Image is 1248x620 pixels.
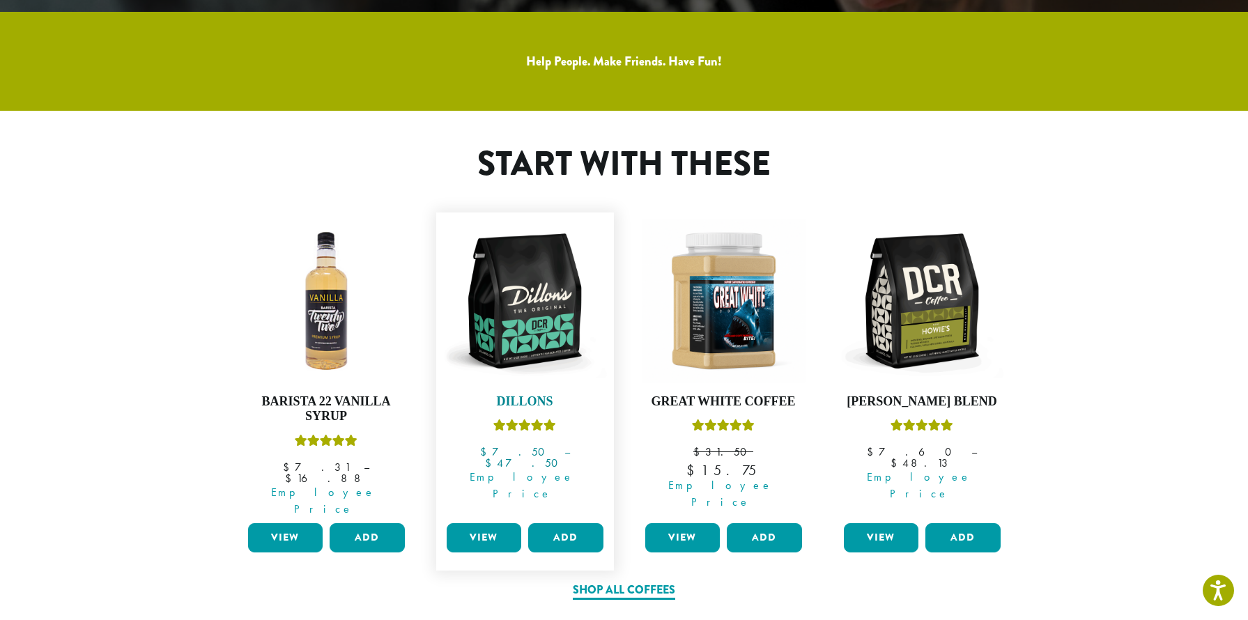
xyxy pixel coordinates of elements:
[447,523,522,552] a: View
[564,444,570,459] span: –
[283,460,350,474] bdi: 7.31
[891,417,953,438] div: Rated 4.67 out of 5
[283,460,295,474] span: $
[485,456,564,470] bdi: 47.50
[528,523,603,552] button: Add
[443,219,607,383] img: DCR-12oz-Dillons-Stock-scaled.png
[891,456,953,470] bdi: 48.13
[480,444,551,459] bdi: 7.50
[840,219,1004,518] a: [PERSON_NAME] BlendRated 4.67 out of 5 Employee Price
[835,469,1004,502] span: Employee Price
[364,460,369,474] span: –
[443,219,607,518] a: DillonsRated 5.00 out of 5 Employee Price
[245,219,408,518] a: Barista 22 Vanilla SyrupRated 5.00 out of 5 Employee Price
[285,471,367,486] bdi: 16.88
[971,444,977,459] span: –
[245,219,408,383] img: VANILLA-300x300.png
[438,469,607,502] span: Employee Price
[443,394,607,410] h4: Dillons
[727,523,802,552] button: Add
[642,394,806,410] h4: Great White Coffee
[485,456,497,470] span: $
[480,444,492,459] span: $
[642,219,806,518] a: Great White CoffeeRated 5.00 out of 5 $31.50 Employee Price
[867,444,879,459] span: $
[295,433,357,454] div: Rated 5.00 out of 5
[645,523,721,552] a: View
[867,444,958,459] bdi: 7.60
[239,484,408,518] span: Employee Price
[925,523,1001,552] button: Add
[330,523,405,552] button: Add
[573,582,675,600] a: Shop All Coffees
[248,523,323,552] a: View
[245,394,408,424] h4: Barista 22 Vanilla Syrup
[493,417,556,438] div: Rated 5.00 out of 5
[840,394,1004,410] h4: [PERSON_NAME] Blend
[693,444,705,459] span: $
[526,52,722,70] a: Help People. Make Friends. Have Fun!
[636,477,806,511] span: Employee Price
[840,219,1004,383] img: DCR-12oz-Howies-Stock-scaled.png
[891,456,902,470] span: $
[844,523,919,552] a: View
[642,219,806,383] img: Great_White_Ground_Espresso_2.png
[686,461,761,479] bdi: 15.75
[326,144,922,185] h1: Start With These
[692,417,755,438] div: Rated 5.00 out of 5
[285,471,297,486] span: $
[693,444,753,459] bdi: 31.50
[686,461,701,479] span: $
